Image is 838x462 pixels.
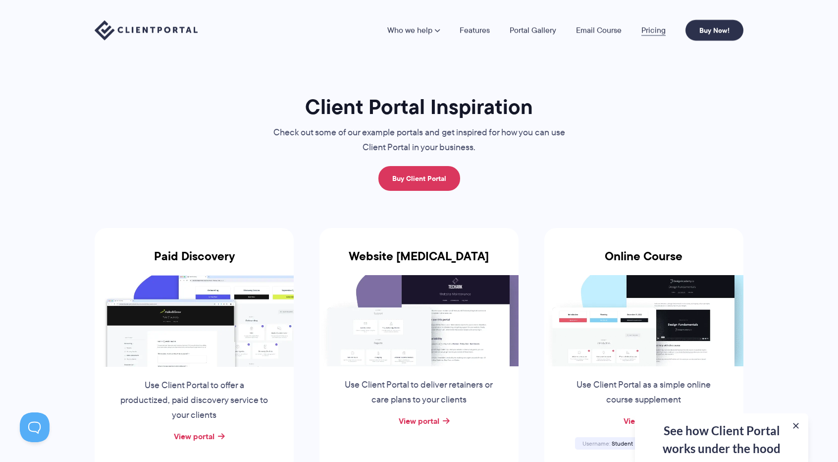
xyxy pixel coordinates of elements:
[378,166,460,191] a: Buy Client Portal
[253,125,585,155] p: Check out some of our example portals and get inspired for how you can use Client Portal in your ...
[319,249,519,275] h3: Website [MEDICAL_DATA]
[569,378,719,407] p: Use Client Portal as a simple online course supplement
[20,412,50,442] iframe: Toggle Customer Support
[119,378,269,423] p: Use Client Portal to offer a productized, paid discovery service to your clients
[174,430,214,442] a: View portal
[344,378,494,407] p: Use Client Portal to deliver retainers or care plans to your clients
[685,20,743,41] a: Buy Now!
[399,415,439,427] a: View portal
[576,26,622,34] a: Email Course
[544,249,743,275] h3: Online Course
[582,439,610,448] span: Username
[612,439,633,448] span: Student
[253,94,585,120] h1: Client Portal Inspiration
[510,26,556,34] a: Portal Gallery
[95,249,294,275] h3: Paid Discovery
[624,415,664,427] a: View portal
[387,26,440,34] a: Who we help
[460,26,490,34] a: Features
[641,26,666,34] a: Pricing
